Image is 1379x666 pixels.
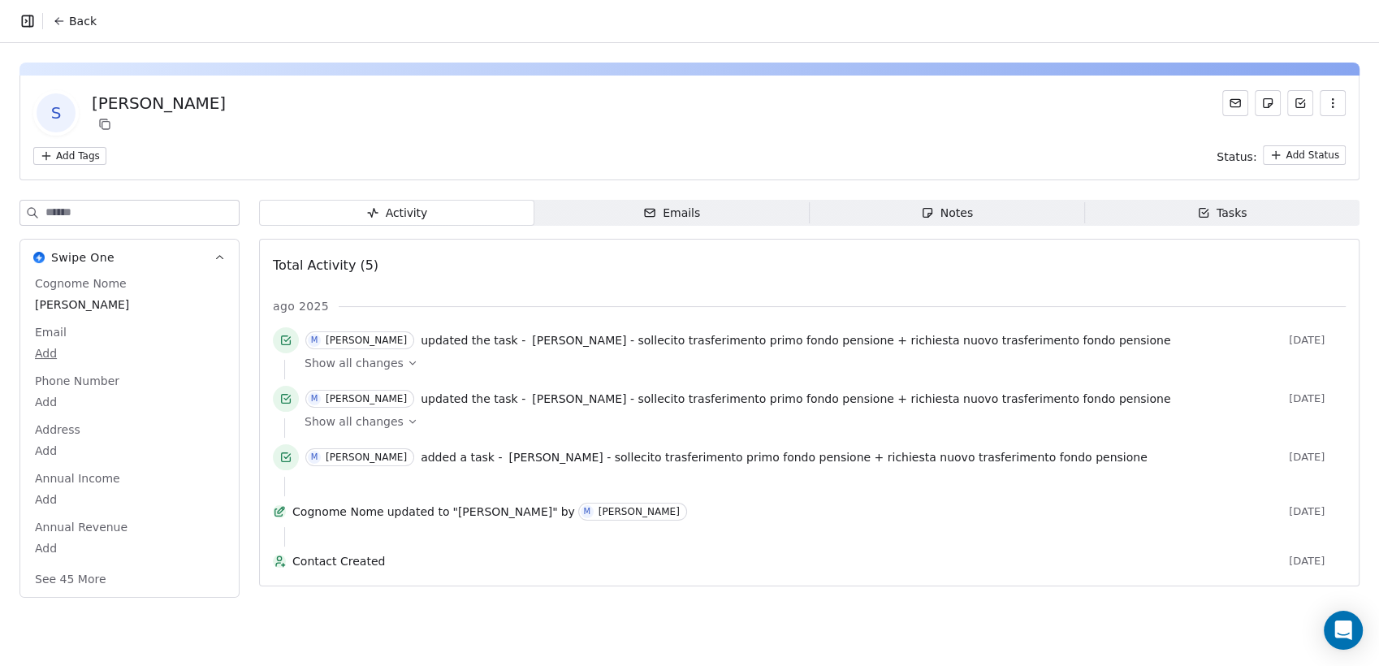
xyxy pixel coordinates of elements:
[599,506,680,517] div: [PERSON_NAME]
[33,252,45,263] img: Swipe One
[35,394,224,410] span: Add
[532,389,1170,409] a: [PERSON_NAME] - sollecito trasferimento primo fondo pensione + richiesta nuovo trasferimento fond...
[583,505,590,518] div: M
[292,504,384,520] span: Cognome Nome
[421,449,502,465] span: added a task -
[1289,392,1346,405] span: [DATE]
[1217,149,1256,165] span: Status:
[1263,145,1346,165] button: Add Status
[51,249,115,266] span: Swipe One
[311,334,318,347] div: M
[643,205,700,222] div: Emails
[921,205,973,222] div: Notes
[33,147,106,165] button: Add Tags
[508,448,1147,467] a: [PERSON_NAME] - sollecito trasferimento primo fondo pensione + richiesta nuovo trasferimento fond...
[421,391,525,407] span: updated the task -
[1289,451,1346,464] span: [DATE]
[35,296,224,313] span: [PERSON_NAME]
[508,451,1147,464] span: [PERSON_NAME] - sollecito trasferimento primo fondo pensione + richiesta nuovo trasferimento fond...
[37,93,76,132] span: S
[20,275,239,597] div: Swipe OneSwipe One
[305,355,1334,371] a: Show all changes
[69,13,97,29] span: Back
[32,470,123,487] span: Annual Income
[32,324,70,340] span: Email
[452,504,557,520] span: "[PERSON_NAME]"
[32,422,84,438] span: Address
[35,491,224,508] span: Add
[35,540,224,556] span: Add
[35,345,224,361] span: Add
[292,553,1282,569] span: Contact Created
[305,413,1334,430] a: Show all changes
[305,413,404,430] span: Show all changes
[1289,334,1346,347] span: [DATE]
[273,298,329,314] span: ago 2025
[532,392,1170,405] span: [PERSON_NAME] - sollecito trasferimento primo fondo pensione + richiesta nuovo trasferimento fond...
[1289,555,1346,568] span: [DATE]
[561,504,575,520] span: by
[1289,505,1346,518] span: [DATE]
[35,443,224,459] span: Add
[532,331,1170,350] a: [PERSON_NAME] - sollecito trasferimento primo fondo pensione + richiesta nuovo trasferimento fond...
[311,392,318,405] div: M
[1197,205,1247,222] div: Tasks
[326,452,407,463] div: [PERSON_NAME]
[326,335,407,346] div: [PERSON_NAME]
[305,355,404,371] span: Show all changes
[387,504,450,520] span: updated to
[32,519,131,535] span: Annual Revenue
[421,332,525,348] span: updated the task -
[20,240,239,275] button: Swipe OneSwipe One
[92,92,226,115] div: [PERSON_NAME]
[43,6,106,36] button: Back
[273,257,378,273] span: Total Activity (5)
[311,451,318,464] div: M
[326,393,407,404] div: [PERSON_NAME]
[1324,611,1363,650] div: Open Intercom Messenger
[32,275,130,292] span: Cognome Nome
[25,564,116,594] button: See 45 More
[532,334,1170,347] span: [PERSON_NAME] - sollecito trasferimento primo fondo pensione + richiesta nuovo trasferimento fond...
[32,373,123,389] span: Phone Number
